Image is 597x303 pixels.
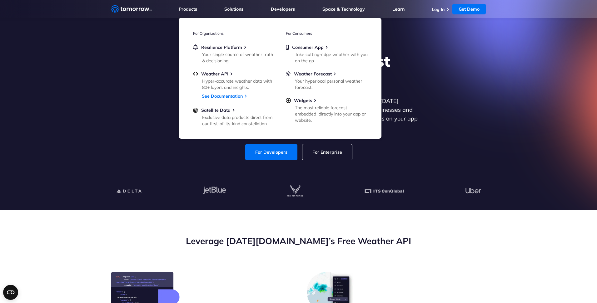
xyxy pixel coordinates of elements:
[286,98,367,122] a: WidgetsThe most reliable forecast embedded directly into your app or website.
[178,52,419,89] h1: Explore the World’s Best Weather API
[286,31,367,36] h3: For Consumers
[286,71,367,89] a: Weather ForecastYour hyperlocal personal weather forecast.
[295,105,368,123] div: The most reliable forecast embedded directly into your app or website.
[294,98,312,103] span: Widgets
[193,71,274,89] a: Weather APIHyper-accurate weather data with 80+ layers and insights.
[392,6,405,12] a: Learn
[193,71,198,77] img: api.svg
[111,4,152,14] a: Home link
[452,4,486,14] a: Get Demo
[202,51,275,64] div: Your single source of weather truth & decisioning.
[201,71,228,77] span: Weather API
[286,44,367,63] a: Consumer AppTake cutting-edge weather with you on the go.
[224,6,243,12] a: Solutions
[286,44,289,50] img: mobile.svg
[202,93,243,99] a: See Documentation
[178,97,419,132] p: Get reliable and precise weather data through our free API. Count on [DATE][DOMAIN_NAME] for quic...
[193,107,274,126] a: Satellite DataExclusive data products direct from our first-of-its-kind constellation
[322,6,365,12] a: Space & Technology
[193,44,198,50] img: bell.svg
[179,6,197,12] a: Products
[193,31,274,36] h3: For Organizations
[271,6,295,12] a: Developers
[111,235,486,247] h2: Leverage [DATE][DOMAIN_NAME]’s Free Weather API
[294,71,332,77] span: Weather Forecast
[295,51,368,64] div: Take cutting-edge weather with you on the go.
[193,44,274,63] a: Resilience PlatformYour single source of weather truth & decisioning.
[286,71,291,77] img: sun.svg
[3,285,18,300] button: Open CMP widget
[302,144,352,160] a: For Enterprise
[432,7,445,12] a: Log In
[245,144,297,160] a: For Developers
[286,98,291,103] img: plus-circle.svg
[202,114,275,127] div: Exclusive data products direct from our first-of-its-kind constellation
[201,107,231,113] span: Satellite Data
[292,44,324,50] span: Consumer App
[295,78,368,90] div: Your hyperlocal personal weather forecast.
[201,44,242,50] span: Resilience Platform
[202,78,275,90] div: Hyper-accurate weather data with 80+ layers and insights.
[193,107,198,113] img: satellite-data-menu.png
